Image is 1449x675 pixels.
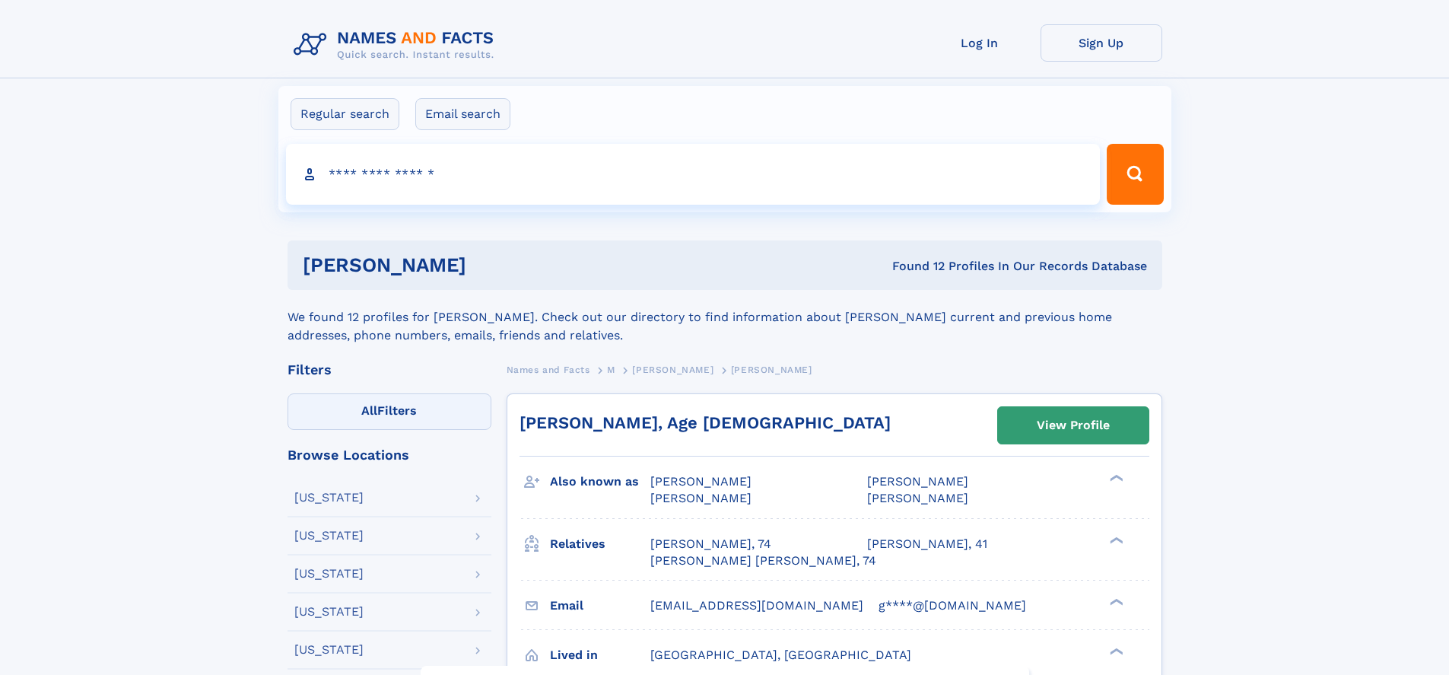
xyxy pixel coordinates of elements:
[550,531,650,557] h3: Relatives
[650,491,752,505] span: [PERSON_NAME]
[550,469,650,495] h3: Also known as
[1107,144,1163,205] button: Search Button
[361,403,377,418] span: All
[294,492,364,504] div: [US_STATE]
[1106,597,1124,607] div: ❯
[288,290,1162,345] div: We found 12 profiles for [PERSON_NAME]. Check out our directory to find information about [PERSON...
[1106,473,1124,483] div: ❯
[288,448,491,462] div: Browse Locations
[650,598,863,613] span: [EMAIL_ADDRESS][DOMAIN_NAME]
[919,24,1041,62] a: Log In
[731,365,812,375] span: [PERSON_NAME]
[867,536,987,552] a: [PERSON_NAME], 41
[867,491,968,505] span: [PERSON_NAME]
[303,256,679,275] h1: [PERSON_NAME]
[291,98,399,130] label: Regular search
[294,568,364,580] div: [US_STATE]
[650,552,876,569] a: [PERSON_NAME] [PERSON_NAME], 74
[288,363,491,377] div: Filters
[520,413,891,432] a: [PERSON_NAME], Age [DEMOGRAPHIC_DATA]
[294,644,364,656] div: [US_STATE]
[1041,24,1162,62] a: Sign Up
[1037,408,1110,443] div: View Profile
[607,365,615,375] span: M
[632,365,713,375] span: [PERSON_NAME]
[998,407,1149,444] a: View Profile
[288,24,507,65] img: Logo Names and Facts
[294,530,364,542] div: [US_STATE]
[867,474,968,489] span: [PERSON_NAME]
[294,606,364,618] div: [US_STATE]
[650,474,752,489] span: [PERSON_NAME]
[607,360,615,379] a: M
[550,642,650,668] h3: Lived in
[679,258,1147,275] div: Found 12 Profiles In Our Records Database
[1106,646,1124,656] div: ❯
[1106,535,1124,545] div: ❯
[650,536,771,552] a: [PERSON_NAME], 74
[632,360,713,379] a: [PERSON_NAME]
[650,648,911,662] span: [GEOGRAPHIC_DATA], [GEOGRAPHIC_DATA]
[286,144,1101,205] input: search input
[550,593,650,619] h3: Email
[415,98,510,130] label: Email search
[288,393,491,430] label: Filters
[507,360,590,379] a: Names and Facts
